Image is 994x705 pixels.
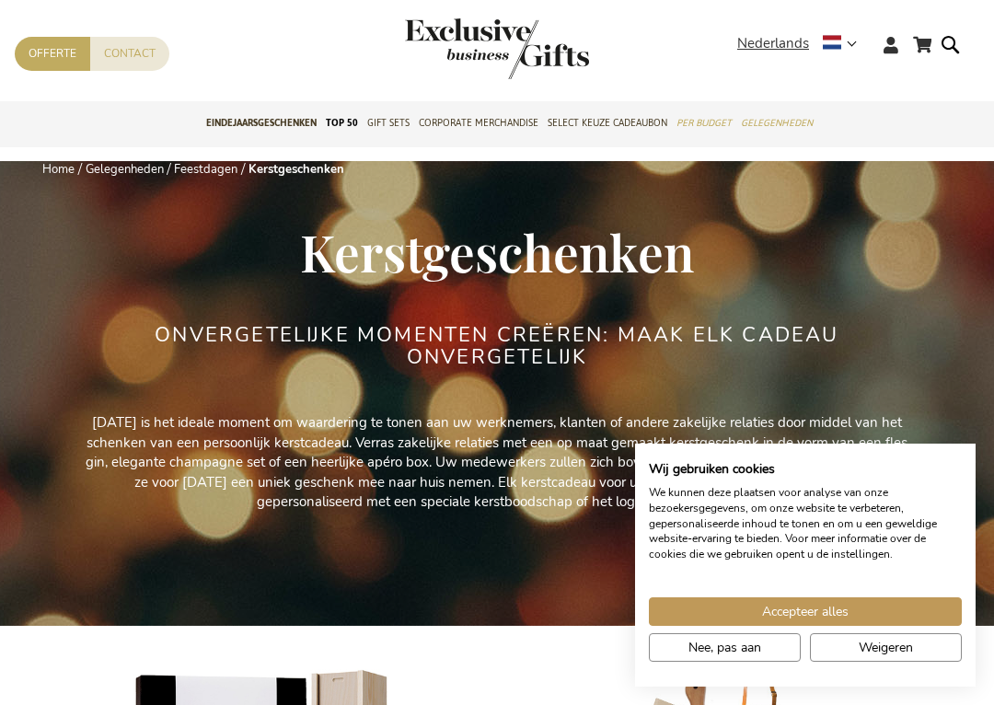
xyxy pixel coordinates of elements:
[83,413,911,512] p: [DATE] is het ideale moment om waardering te tonen aan uw werknemers, klanten of andere zakelijke...
[741,113,813,133] span: Gelegenheden
[737,33,809,54] span: Nederlands
[206,101,317,147] a: Eindejaarsgeschenken
[762,602,849,621] span: Accepteer alles
[676,113,732,133] span: Per Budget
[810,633,962,662] button: Alle cookies weigeren
[300,217,694,285] span: Kerstgeschenken
[688,638,761,657] span: Nee, pas aan
[405,18,589,79] img: Exclusive Business gifts logo
[90,37,169,71] a: Contact
[86,161,164,178] a: Gelegenheden
[419,101,538,147] a: Corporate Merchandise
[174,161,237,178] a: Feestdagen
[367,113,410,133] span: Gift Sets
[676,101,732,147] a: Per Budget
[419,113,538,133] span: Corporate Merchandise
[15,37,90,71] a: Offerte
[152,324,842,368] h2: ONVERGETELIJKE MOMENTEN CREËREN: MAAK ELK CADEAU ONVERGETELIJK
[248,161,344,178] strong: Kerstgeschenken
[649,485,962,562] p: We kunnen deze plaatsen voor analyse van onze bezoekersgegevens, om onze website te verbeteren, g...
[649,461,962,478] h2: Wij gebruiken cookies
[206,113,317,133] span: Eindejaarsgeschenken
[859,638,913,657] span: Weigeren
[649,633,801,662] button: Pas cookie voorkeuren aan
[741,101,813,147] a: Gelegenheden
[405,18,497,79] a: store logo
[42,161,75,178] a: Home
[649,597,962,626] button: Accepteer alle cookies
[548,101,667,147] a: Select Keuze Cadeaubon
[548,113,667,133] span: Select Keuze Cadeaubon
[367,101,410,147] a: Gift Sets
